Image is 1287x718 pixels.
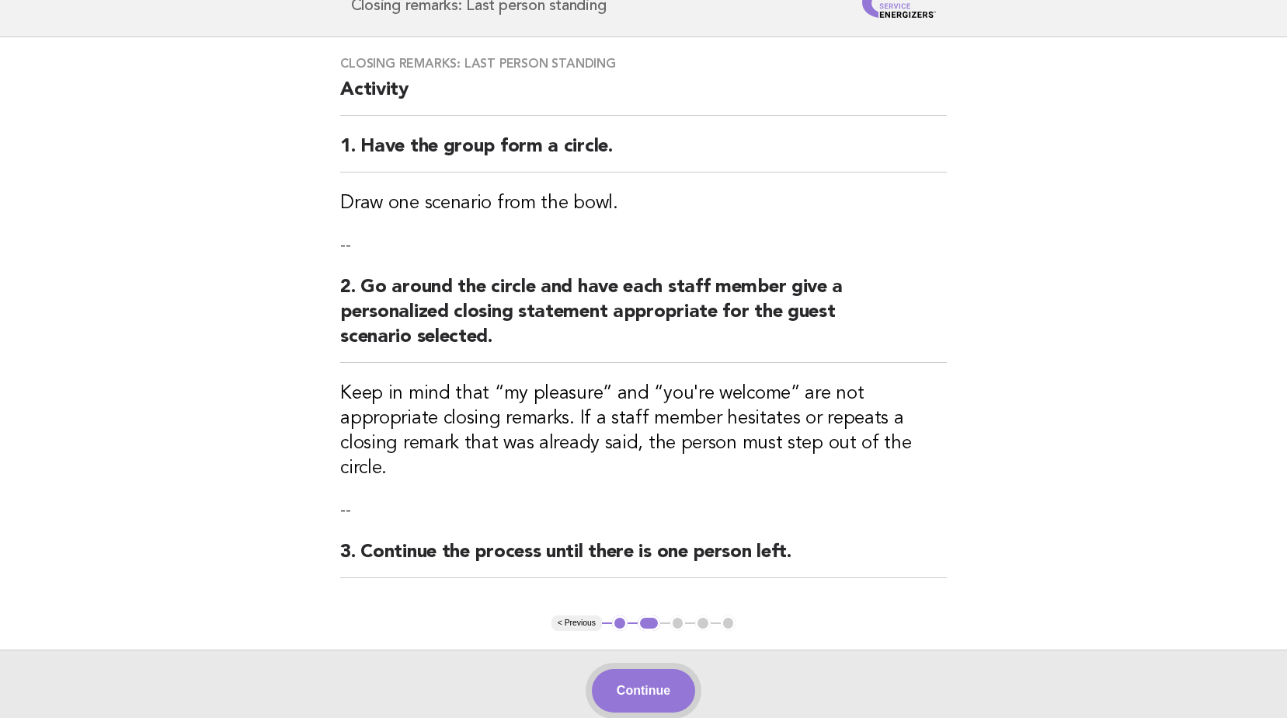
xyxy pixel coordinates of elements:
h2: Activity [340,78,947,116]
p: -- [340,500,947,521]
h2: 2. Go around the circle and have each staff member give a personalized closing statement appropri... [340,275,947,363]
button: Continue [592,669,695,713]
h3: Keep in mind that “my pleasure” and “you're welcome” are not appropriate closing remarks. If a st... [340,382,947,481]
p: -- [340,235,947,256]
button: 2 [638,615,660,631]
h2: 1. Have the group form a circle. [340,134,947,173]
h3: Draw one scenario from the bowl. [340,191,947,216]
h3: Closing remarks: Last person standing [340,56,947,71]
h2: 3. Continue the process until there is one person left. [340,540,947,578]
button: 1 [612,615,628,631]
button: < Previous [551,615,602,631]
